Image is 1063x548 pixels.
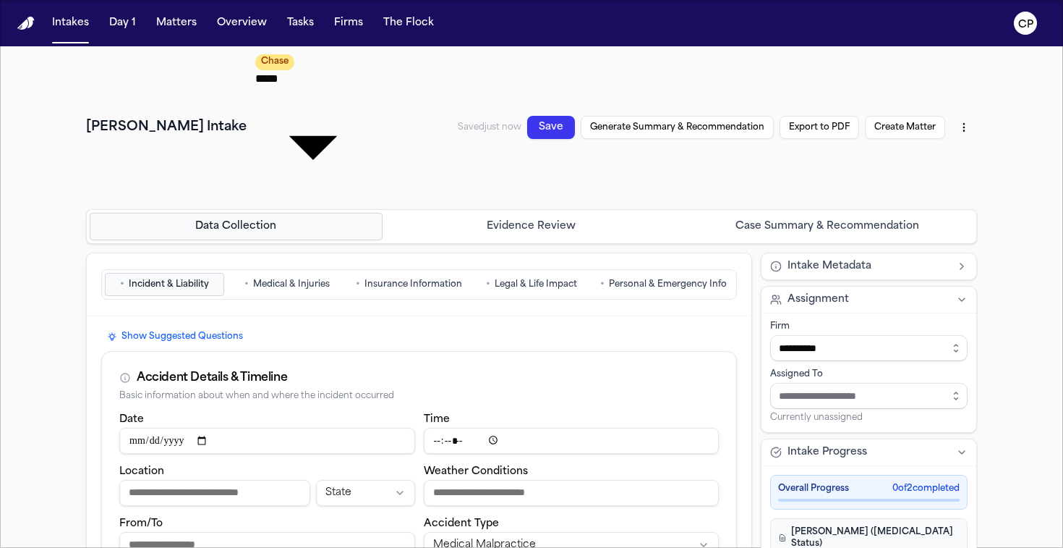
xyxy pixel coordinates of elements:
[227,273,346,296] button: Go to Medical & Injuries
[255,52,371,203] div: Update intake status
[119,480,310,506] input: Incident location
[424,466,528,477] label: Weather Conditions
[770,368,968,380] div: Assigned To
[328,10,369,36] button: Firms
[486,277,490,292] span: •
[86,117,247,138] h1: [PERSON_NAME] Intake
[471,273,591,296] button: Go to Legal & Life Impact
[458,123,521,132] span: Saved just now
[951,114,977,140] button: More actions
[495,279,577,290] span: Legal & Life Impact
[103,10,142,36] button: Day 1
[770,335,968,361] input: Select firm
[129,279,209,290] span: Incident & Liability
[316,480,414,506] button: Incident state
[594,273,733,296] button: Go to Personal & Emergency Info
[865,116,945,139] button: Create Matter
[119,414,144,425] label: Date
[244,277,249,292] span: •
[778,483,849,494] span: Overall Progress
[761,253,976,279] button: Intake Metadata
[787,259,871,274] span: Intake Metadata
[581,116,774,139] button: Generate Summary & Recommendation
[600,277,605,292] span: •
[761,287,976,313] button: Assignment
[150,10,202,36] button: Matters
[349,273,469,296] button: Go to Insurance Information
[211,10,273,36] button: Overview
[105,273,224,296] button: Go to Incident & Liability
[377,10,440,36] button: The Flock
[281,10,320,36] button: Tasks
[90,213,973,240] nav: Intake steps
[770,321,968,332] div: Firm
[137,369,287,387] div: Accident Details & Timeline
[770,383,968,409] input: Assign to staff member
[120,277,124,292] span: •
[892,483,960,494] span: 0 of 2 completed
[255,54,294,70] span: Chase
[119,391,719,402] div: Basic information about when and where the incident occurred
[770,412,863,423] span: Currently unassigned
[17,17,35,30] img: Finch Logo
[46,10,95,36] button: Intakes
[787,445,867,460] span: Intake Progress
[119,518,163,529] label: From/To
[761,439,976,465] button: Intake Progress
[385,213,678,240] button: Go to Evidence Review step
[527,116,575,139] button: Save
[119,428,415,454] input: Incident date
[424,428,720,454] input: Incident time
[609,279,727,290] span: Personal & Emergency Info
[680,213,973,240] button: Go to Case Summary & Recommendation step
[424,518,499,529] label: Accident Type
[364,279,462,290] span: Insurance Information
[424,480,720,506] input: Weather conditions
[780,116,859,139] button: Export to PDF
[787,292,849,307] span: Assignment
[424,414,450,425] label: Time
[119,466,164,477] label: Location
[101,328,249,345] button: Show Suggested Questions
[90,213,383,240] button: Go to Data Collection step
[17,17,35,30] a: Home
[356,277,360,292] span: •
[253,279,330,290] span: Medical & Injuries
